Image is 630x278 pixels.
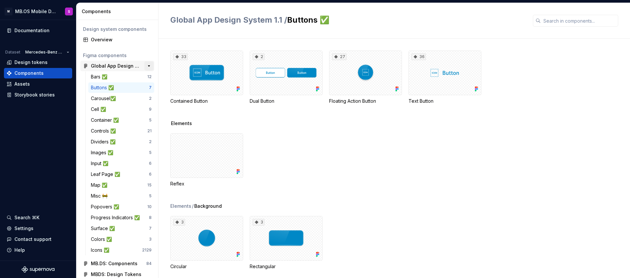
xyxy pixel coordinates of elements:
div: Carousel✅ [91,95,118,102]
div: Reflex [170,133,243,187]
div: Reflex [170,181,243,187]
a: Assets [4,79,72,89]
div: 2 [253,53,264,60]
div: Elements [170,203,191,209]
div: 3 [253,219,264,225]
div: Icons ✅ [91,247,112,253]
div: Misc 🚧 [91,193,110,199]
a: Bars ✅12 [88,72,154,82]
div: 36 [411,53,426,60]
a: Design tokens [4,57,72,68]
div: Leaf Page ✅ [91,171,123,178]
div: 15 [147,182,152,188]
a: Settings [4,223,72,234]
div: Colors ✅ [91,236,115,243]
div: 33Contained Button [170,51,243,104]
span: Global App Design System 1.1 / [170,15,287,25]
div: Overview [91,36,152,43]
div: Dataset [5,50,20,55]
div: 6 [149,161,152,166]
div: Dividers ✅ [91,139,118,145]
a: Components [4,68,72,78]
a: Misc 🚧5 [88,191,154,201]
div: Images ✅ [91,149,116,156]
button: Mercedes-Benz 2.0 [22,48,72,57]
a: Images ✅5 [88,147,154,158]
div: Progress Indicators ✅ [91,214,142,221]
div: Map ✅ [91,182,110,188]
span: / [192,203,194,209]
div: Global App Design System 1.1 [91,63,140,69]
div: 36Text Button [409,51,481,104]
div: 12 [147,74,152,79]
div: Controls ✅ [91,128,118,134]
div: Contained Button [170,98,243,104]
div: 5 [149,193,152,199]
div: 3Circular [170,216,243,270]
div: 9 [149,107,152,112]
button: Help [4,245,72,255]
a: Surface ✅7 [88,223,154,234]
div: Components [14,70,44,76]
div: 5 [149,118,152,123]
a: Progress Indicators ✅8 [88,212,154,223]
div: 3 [149,237,152,242]
div: 2 [149,139,152,144]
div: 7 [149,85,152,90]
div: Popovers ✅ [91,203,122,210]
input: Search in components... [541,15,618,27]
a: Buttons ✅7 [88,82,154,93]
div: 6 [149,172,152,177]
a: Carousel✅2 [88,93,154,104]
div: MBDS: Design Tokens [91,271,141,278]
span: Background [194,203,222,209]
div: MB.OS Mobile Design System [15,8,57,15]
div: Storybook stories [14,92,55,98]
div: 7 [149,226,152,231]
span: Mercedes-Benz 2.0 [25,50,64,55]
button: MMB.OS Mobile Design SystemS [1,4,75,18]
div: 21 [147,128,152,134]
a: Overview [80,34,154,45]
a: Popovers ✅10 [88,202,154,212]
div: 2 [149,96,152,101]
div: Input ✅ [91,160,111,167]
h2: Buttons ✅ [170,15,525,25]
div: 3Rectangular [250,216,323,270]
div: 84 [146,261,152,266]
div: Contact support [14,236,52,243]
div: 2129 [142,247,152,253]
div: Buttons ✅ [91,84,116,91]
div: 8 [149,215,152,220]
div: Container ✅ [91,117,121,123]
svg: Supernova Logo [22,266,54,273]
a: Icons ✅2129 [88,245,154,255]
a: Colors ✅3 [88,234,154,245]
div: 10 [147,204,152,209]
a: Controls ✅21 [88,126,154,136]
a: Map ✅15 [88,180,154,190]
div: 33 [173,53,188,60]
div: Surface ✅ [91,225,117,232]
div: S [68,9,70,14]
div: Search ⌘K [14,214,39,221]
button: Search ⌘K [4,212,72,223]
div: 5 [149,150,152,155]
div: 27Floating Action Button [329,51,402,104]
a: Storybook stories [4,90,72,100]
div: Help [14,247,25,253]
div: Figma components [83,52,152,59]
a: MB.DS: Components84 [80,258,154,269]
span: Elements [171,120,192,127]
div: Dual Button [250,98,323,104]
div: Design tokens [14,59,48,66]
div: Floating Action Button [329,98,402,104]
div: 2Dual Button [250,51,323,104]
div: Text Button [409,98,481,104]
div: Circular [170,263,243,270]
div: Components [82,8,156,15]
a: Leaf Page ✅6 [88,169,154,180]
a: Documentation [4,25,72,36]
a: Global App Design System 1.1 [80,61,154,71]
